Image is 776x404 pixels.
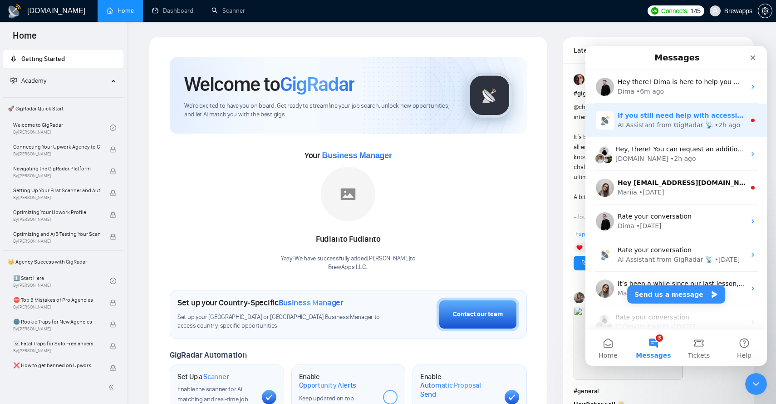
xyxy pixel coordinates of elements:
span: By [PERSON_NAME] [13,326,100,332]
img: F09LD3HAHMJ-Coffee%20chat%20round%202.gif [574,307,683,379]
h1: Set up your Country-Specific [177,298,344,308]
img: ❤️ [576,244,583,251]
span: Messages [50,306,85,313]
span: Hey there! Dima is here to help you 🤓 Please, give me a couple of minutes to check your request m... [32,32,403,40]
span: lock [110,190,116,196]
a: dashboardDashboard [152,7,193,15]
img: Profile image for Mariia [10,133,29,151]
div: in the meantime, would you be interested in the founder’s engineering blog? It’s been long time s... [574,102,709,372]
span: @channel [574,103,600,111]
div: • 2h ago [85,108,111,118]
button: setting [758,4,772,18]
span: Automatic Proposal Send [420,381,497,399]
span: ❌ How to get banned on Upwork [13,361,100,370]
img: Profile image for AI Assistant from GigRadar 📡 [10,200,29,218]
img: Profile image for Mariia [10,234,29,252]
div: Dima [32,175,49,185]
img: gigradar-logo.png [467,73,512,118]
li: Getting Started [3,50,123,68]
div: Fudianto Fudianto [281,232,416,247]
span: Home [13,306,32,313]
img: Nazar avatar [9,107,20,118]
span: lock [110,212,116,218]
span: Expand [575,230,596,238]
button: Reply [574,256,604,270]
span: Business Manager [279,298,344,308]
span: 🚀 GigRadar Quick Start [4,100,123,118]
a: Welcome to GigRadarBy[PERSON_NAME] [13,118,110,138]
h1: # general [574,386,743,396]
span: lock [110,234,116,240]
span: Rate your conversation [30,268,104,275]
div: Mariia [32,243,52,252]
div: [DOMAIN_NAME] [30,276,83,286]
span: GigRadar Automation [170,350,246,360]
span: Academy [21,77,46,85]
img: logo [7,4,22,19]
span: Home [5,29,44,48]
span: Connects: [661,6,688,16]
h1: Set Up a [177,372,229,381]
a: Reply [581,258,596,268]
span: Tickets [103,306,125,313]
img: Profile image for Dima [10,166,29,185]
div: • [DATE] [51,175,76,185]
span: 🌚 Rookie Traps for New Agencies [13,317,100,326]
span: 145 [690,6,700,16]
span: fund-projection-screen [10,77,17,84]
span: Business Manager [322,151,392,160]
span: By [PERSON_NAME] [13,239,100,244]
img: Dima avatar [13,268,24,279]
span: setting [758,7,772,15]
img: Profile image for AI Assistant from GigRadar 📡 [10,65,29,84]
span: user [712,8,718,14]
span: Navigating the GigRadar Platform [13,164,100,173]
span: If you still need help with accessing or using the GigRadar CRM inbox, I’m here to assist you. Wo... [32,66,768,73]
img: Dima avatar [13,100,24,111]
span: Optimizing and A/B Testing Your Scanner for Better Results [13,229,100,239]
span: lock [110,321,116,328]
h1: # gigradar-hub [574,89,743,99]
span: Set up your [GEOGRAPHIC_DATA] or [GEOGRAPHIC_DATA] Business Manager to access country-specific op... [177,313,383,330]
h1: Enable [420,372,497,399]
span: Latest Posts from the GigRadar Community [574,45,629,56]
span: Rate your conversation [32,200,106,208]
span: By [PERSON_NAME] [13,217,100,222]
span: ☠️ Fatal Traps for Solo Freelancers [13,339,100,348]
span: By [PERSON_NAME] [13,151,100,157]
img: Viktor avatar [17,107,28,118]
span: Optimizing Your Upwork Profile [13,208,100,217]
div: • 6m ago [51,41,79,50]
div: • 2h ago [129,75,155,84]
span: By [PERSON_NAME] [13,195,100,200]
button: Send us a message [42,239,140,258]
span: double-left [108,383,117,392]
span: lock [110,343,116,349]
span: Scanner [203,372,229,381]
span: lock [110,299,116,306]
div: Contact our team [453,309,503,319]
span: rocket [10,55,17,62]
img: Nazar avatar [9,275,20,286]
span: Opportunity Alerts [299,381,357,390]
a: homeHome [107,7,134,15]
span: By [PERSON_NAME] [13,304,100,310]
span: GigRadar [280,72,354,96]
span: Setting Up Your First Scanner and Auto-Bidder [13,186,100,195]
span: lock [110,168,116,175]
div: AI Assistant from GigRadar 📡 [32,75,128,84]
iframe: Intercom live chat [745,373,767,395]
div: Yaay! We have successfully added [PERSON_NAME] to [281,254,416,272]
div: [DOMAIN_NAME] [30,108,83,118]
div: Dima [32,41,49,50]
span: Your [305,150,392,160]
img: upwork-logo.png [651,7,658,15]
button: Tickets [91,284,136,320]
h1: Enable [299,372,376,390]
div: • [DATE] [54,142,79,151]
iframe: Intercom live chat [585,46,767,366]
span: By [PERSON_NAME] [13,370,100,375]
div: • [DATE] [129,209,155,219]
